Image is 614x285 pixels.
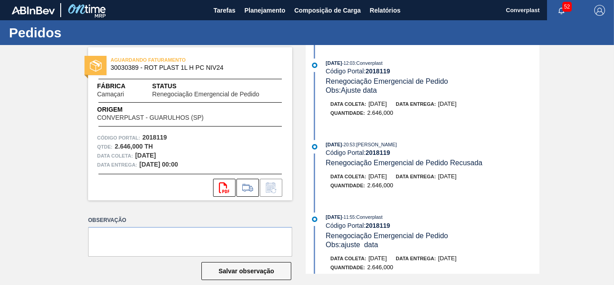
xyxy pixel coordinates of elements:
[260,179,282,197] div: Informar alteração no pedido
[326,232,448,240] span: Renegociação Emergencial de Pedido
[369,100,387,107] span: [DATE]
[438,100,457,107] span: [DATE]
[342,61,355,66] span: - 12:03
[213,179,236,197] div: Abrir arquivo PDF
[97,91,124,98] span: Camaçari
[355,60,383,66] span: : Converplast
[97,160,137,169] span: Data entrega:
[342,215,355,220] span: - 11:55
[355,214,383,220] span: : Converplast
[236,179,259,197] div: Ir para Composição de Carga
[135,152,156,159] strong: [DATE]
[312,144,317,149] img: atual
[97,114,204,121] span: CONVERPLAST - GUARULHOS (SP)
[139,161,178,168] strong: [DATE] 00:00
[370,5,400,16] span: Relatórios
[214,5,236,16] span: Tarefas
[326,60,342,66] span: [DATE]
[152,91,259,98] span: Renegociação Emergencial de Pedido
[438,173,457,180] span: [DATE]
[365,68,390,75] strong: 2018119
[97,105,229,114] span: Origem
[111,55,236,64] span: AGUARDANDO FATURAMENTO
[88,214,292,227] label: Observação
[326,86,377,94] span: Obs: Ajuste data
[367,182,393,189] span: 2.646,000
[330,101,366,107] span: Data coleta:
[330,256,366,261] span: Data coleta:
[547,4,576,17] button: Notificações
[342,142,355,147] span: - 20:53
[326,68,539,75] div: Código Portal:
[97,133,140,142] span: Código Portal:
[9,27,169,38] h1: Pedidos
[12,6,55,14] img: TNhmsLtSVTkK8tSr43FrP2fwEKptu5GPRR3wAAAABJRU5ErkJggg==
[142,134,167,141] strong: 2018119
[90,60,102,72] img: status
[594,5,605,16] img: Logout
[326,222,539,229] div: Código Portal:
[326,77,448,85] span: Renegociação Emergencial de Pedido
[326,241,378,249] span: Obs: ajuste data
[97,81,152,91] span: Fábrica
[330,174,366,179] span: Data coleta:
[365,222,390,229] strong: 2018119
[326,142,342,147] span: [DATE]
[367,264,393,271] span: 2.646,000
[326,214,342,220] span: [DATE]
[396,101,436,107] span: Data entrega:
[438,255,457,262] span: [DATE]
[245,5,285,16] span: Planejamento
[367,109,393,116] span: 2.646,000
[365,149,390,156] strong: 2018119
[326,149,539,156] div: Código Portal:
[312,217,317,222] img: atual
[326,159,483,167] span: Renegociação Emergencial de Pedido Recusada
[201,262,291,280] button: Salvar observação
[396,174,436,179] span: Data entrega:
[312,63,317,68] img: atual
[294,5,361,16] span: Composição de Carga
[562,2,572,12] span: 52
[369,255,387,262] span: [DATE]
[97,142,112,151] span: Qtde :
[115,143,153,150] strong: 2.646,000 TH
[396,256,436,261] span: Data entrega:
[111,64,274,71] span: 30030389 - ROT PLAST 1L H PC NIV24
[330,110,365,116] span: Quantidade :
[152,81,283,91] span: Status
[330,265,365,270] span: Quantidade :
[369,173,387,180] span: [DATE]
[97,151,133,160] span: Data coleta:
[330,183,365,188] span: Quantidade :
[355,142,397,147] span: : [PERSON_NAME]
